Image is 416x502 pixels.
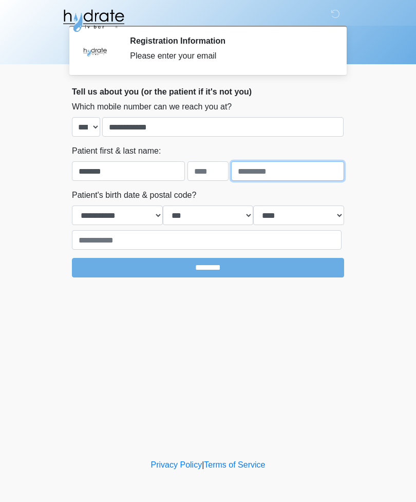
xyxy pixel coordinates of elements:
[72,101,232,113] label: Which mobile number can we reach you at?
[80,36,110,67] img: Agent Avatar
[204,460,265,469] a: Terms of Service
[72,145,161,157] label: Patient first & last name:
[72,189,196,201] label: Patient's birth date & postal code?
[62,8,125,33] img: Hydrate IV Bar - Fort Collins Logo
[130,50,329,62] div: Please enter your email
[151,460,202,469] a: Privacy Policy
[202,460,204,469] a: |
[72,87,344,97] h2: Tell us about you (or the patient if it's not you)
